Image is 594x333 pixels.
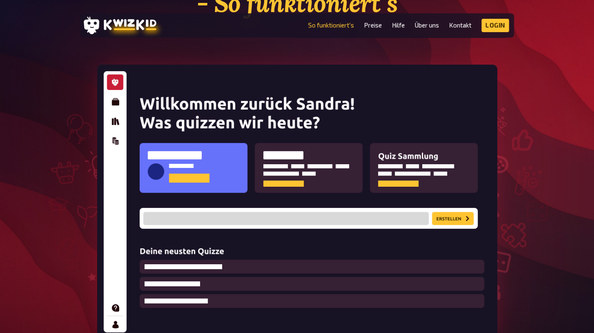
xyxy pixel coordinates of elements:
[481,19,509,32] a: Login
[449,22,471,29] a: Kontakt
[364,22,382,29] a: Preise
[308,22,354,29] a: So funktioniert's
[392,22,405,29] a: Hilfe
[415,22,439,29] a: Über uns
